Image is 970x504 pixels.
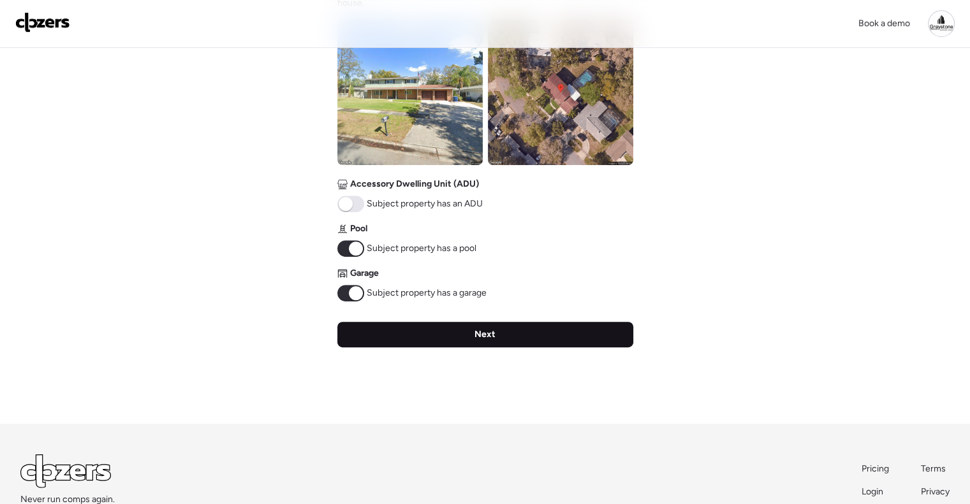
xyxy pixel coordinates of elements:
span: Subject property has an ADU [367,198,483,210]
a: Privacy [921,486,950,498]
img: Logo Light [20,454,111,488]
span: Book a demo [858,18,910,29]
span: Next [474,328,496,341]
a: Pricing [862,463,890,475]
span: Login [862,486,883,497]
a: Login [862,486,890,498]
span: Subject property has a garage [367,287,487,299]
span: Privacy [921,486,950,497]
a: Terms [921,463,950,475]
span: Pricing [862,463,889,474]
img: Logo [15,12,70,32]
span: Terms [921,463,946,474]
span: Subject property has a pool [367,242,476,255]
span: Garage [350,267,379,280]
span: Pool [350,222,367,235]
span: Accessory Dwelling Unit (ADU) [350,178,479,191]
